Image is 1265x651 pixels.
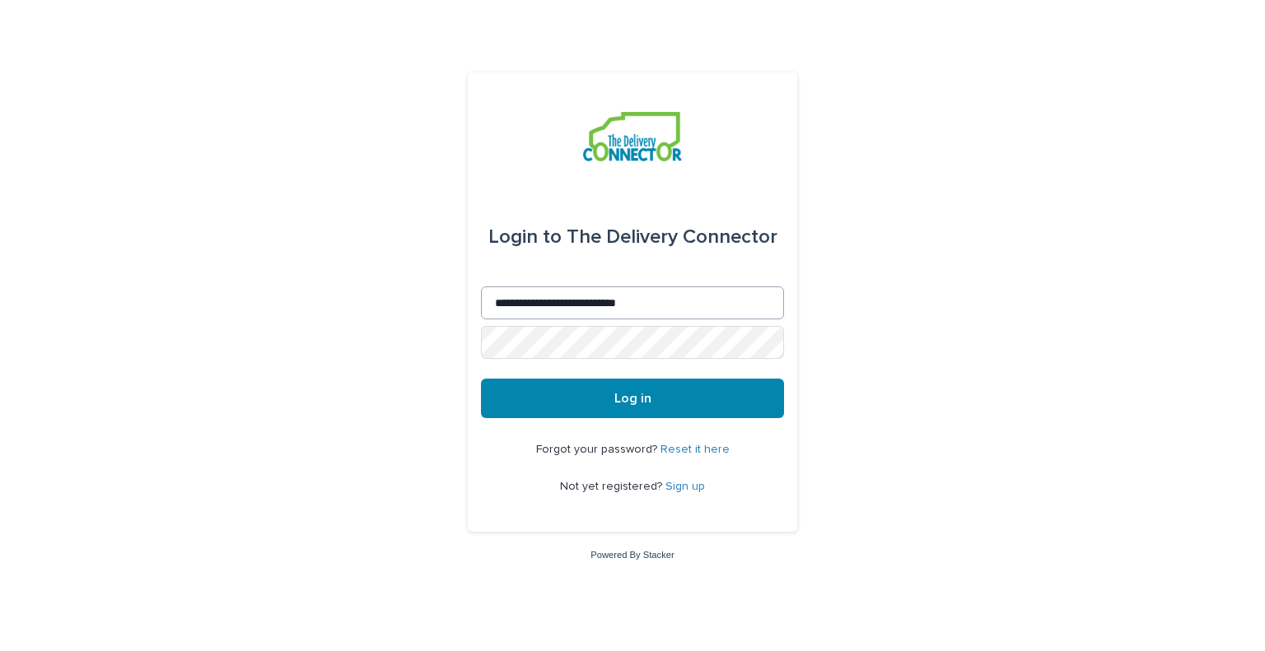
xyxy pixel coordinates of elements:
[488,214,777,260] div: The Delivery Connector
[481,379,784,418] button: Log in
[614,392,651,405] span: Log in
[560,481,665,492] span: Not yet registered?
[488,227,562,247] span: Login to
[661,444,730,455] a: Reset it here
[665,481,705,492] a: Sign up
[590,550,674,560] a: Powered By Stacker
[536,444,661,455] span: Forgot your password?
[583,112,681,161] img: aCWQmA6OSGG0Kwt8cj3c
